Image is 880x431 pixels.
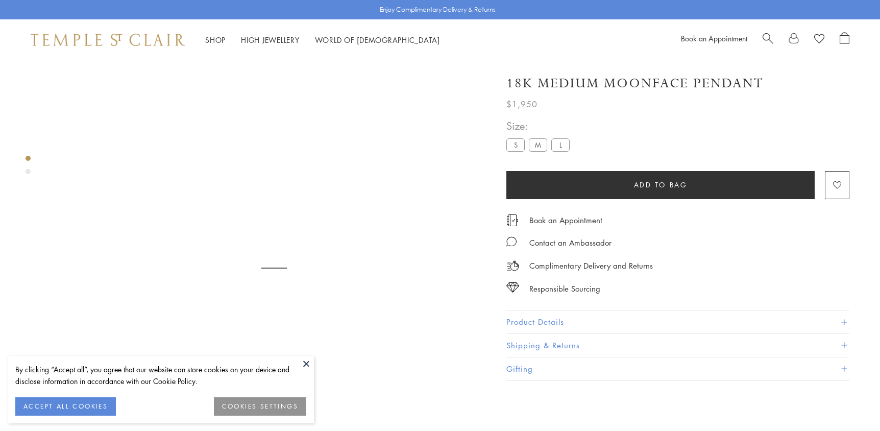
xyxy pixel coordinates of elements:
a: World of [DEMOGRAPHIC_DATA]World of [DEMOGRAPHIC_DATA] [315,35,440,45]
img: MessageIcon-01_2.svg [506,236,517,247]
div: Contact an Ambassador [529,236,612,249]
img: Temple St. Clair [31,34,185,46]
img: icon_delivery.svg [506,259,519,272]
div: Responsible Sourcing [529,282,600,295]
p: Enjoy Complimentary Delivery & Returns [380,5,496,15]
label: S [506,138,525,151]
button: Add to bag [506,171,815,199]
div: Product gallery navigation [26,153,31,182]
span: Add to bag [634,179,688,190]
a: High JewelleryHigh Jewellery [241,35,300,45]
p: Complimentary Delivery and Returns [529,259,653,272]
a: Search [763,32,773,47]
div: By clicking “Accept all”, you agree that our website can store cookies on your device and disclos... [15,364,306,387]
a: Book an Appointment [681,33,747,43]
label: L [551,138,570,151]
span: Size: [506,117,574,134]
button: Gifting [506,357,849,380]
img: icon_appointment.svg [506,214,519,226]
a: View Wishlist [814,32,824,47]
a: ShopShop [205,35,226,45]
button: Shipping & Returns [506,334,849,357]
a: Book an Appointment [529,214,602,226]
a: Open Shopping Bag [840,32,849,47]
nav: Main navigation [205,34,440,46]
button: COOKIES SETTINGS [214,397,306,416]
h1: 18K Medium Moonface Pendant [506,75,764,92]
button: Product Details [506,310,849,333]
img: icon_sourcing.svg [506,282,519,293]
button: ACCEPT ALL COOKIES [15,397,116,416]
span: $1,950 [506,98,537,111]
label: M [529,138,547,151]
